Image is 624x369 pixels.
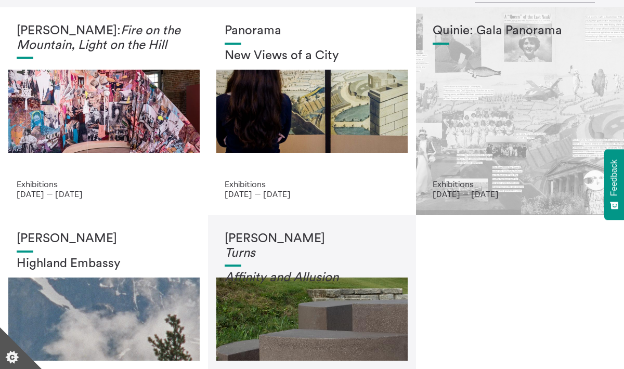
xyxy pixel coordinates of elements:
[225,271,324,284] em: Affinity and Allusi
[609,160,619,196] span: Feedback
[17,257,191,271] h2: Highland Embassy
[416,7,624,215] a: Josie Vallely Quinie: Gala Panorama Exhibitions [DATE] — [DATE]
[324,271,339,284] em: on
[225,24,399,38] h1: Panorama
[17,189,191,199] p: [DATE] — [DATE]
[433,179,607,189] p: Exhibitions
[208,7,416,215] a: Collective Panorama June 2025 small file 8 Panorama New Views of a City Exhibitions [DATE] — [DATE]
[17,24,180,51] em: Fire on the Mountain, Light on the Hill
[225,179,399,189] p: Exhibitions
[225,49,399,63] h2: New Views of a City
[17,179,191,189] p: Exhibitions
[225,189,399,199] p: [DATE] — [DATE]
[17,24,191,52] h1: [PERSON_NAME]:
[17,232,191,246] h1: [PERSON_NAME]
[225,247,255,259] em: Turns
[433,189,607,199] p: [DATE] — [DATE]
[604,149,624,220] button: Feedback - Show survey
[225,232,399,260] h1: [PERSON_NAME]
[433,24,607,38] h1: Quinie: Gala Panorama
